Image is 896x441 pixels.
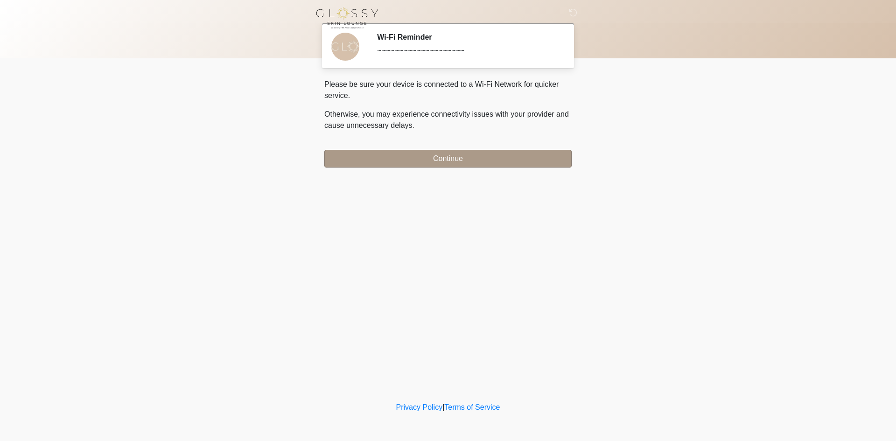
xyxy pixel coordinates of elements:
img: Agent Avatar [331,33,359,61]
button: Continue [324,150,572,168]
a: | [442,403,444,411]
p: Otherwise, you may experience connectivity issues with your provider and cause unnecessary delays [324,109,572,131]
div: ~~~~~~~~~~~~~~~~~~~~ [377,45,558,56]
p: Please be sure your device is connected to a Wi-Fi Network for quicker service. [324,79,572,101]
h2: Wi-Fi Reminder [377,33,558,42]
a: Privacy Policy [396,403,443,411]
span: . [413,121,414,129]
a: Terms of Service [444,403,500,411]
img: Glossy Skin Lounge Logo [315,7,379,28]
